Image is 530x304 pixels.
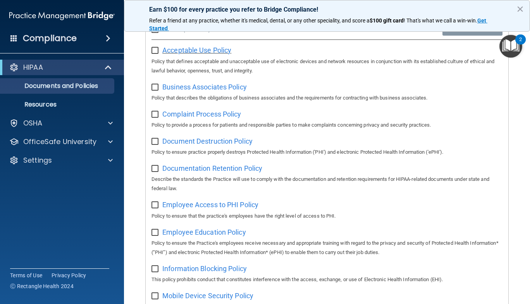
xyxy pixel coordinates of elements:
a: Get Started [149,17,487,31]
p: OfficeSafe University [23,137,96,146]
span: Document Destruction Policy [162,137,253,145]
strong: $100 gift card [370,17,404,24]
p: Policy that describes the obligations of business associates and the requirements for contracting... [151,93,502,103]
p: Settings [23,156,52,165]
span: Mobile Device Security Policy [162,292,253,300]
p: Policy to ensure practice properly destroys Protected Health Information ('PHI') and electronic P... [151,148,502,157]
p: OSHA [23,119,43,128]
span: Acceptable Use Policy [162,46,231,54]
span: ! That's what we call a win-win. [404,17,477,24]
span: Business Associates Policy [162,83,247,91]
p: Resources [5,101,111,108]
img: PMB logo [9,8,115,24]
p: Describe the standards the Practice will use to comply with the documentation and retention requi... [151,175,502,193]
p: Documents and Policies [5,82,111,90]
p: This policy prohibits conduct that constitutes interference with the access, exchange, or use of ... [151,275,502,284]
a: HIPAA [9,63,112,72]
span: Information Blocking Policy [162,264,247,273]
h4: Compliance [23,33,77,44]
div: 2 [519,40,522,50]
a: Privacy Policy [52,271,86,279]
p: Policy to ensure the Practice's employees receive necessary and appropriate training with regard ... [151,239,502,257]
span: Employee Access to PHI Policy [162,201,258,209]
p: Policy to provide a process for patients and responsible parties to make complaints concerning pr... [151,120,502,130]
button: Close [516,3,524,15]
button: Open Resource Center, 2 new notifications [499,35,522,58]
span: Documentation Retention Policy [162,164,262,172]
p: Policy that defines acceptable and unacceptable use of electronic devices and network resources i... [151,57,502,76]
a: OfficeSafe University [9,137,113,146]
p: Earn $100 for every practice you refer to Bridge Compliance! [149,6,505,13]
a: Terms of Use [10,271,42,279]
p: Policy to ensure that the practice's employees have the right level of access to PHI. [151,211,502,221]
span: Refer a friend at any practice, whether it's medical, dental, or any other speciality, and score a [149,17,370,24]
a: Settings [9,156,113,165]
span: Ⓒ Rectangle Health 2024 [10,282,74,290]
span: Complaint Process Policy [162,110,241,118]
p: HIPAA [23,63,43,72]
a: OSHA [9,119,113,128]
span: Employee Education Policy [162,228,246,236]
